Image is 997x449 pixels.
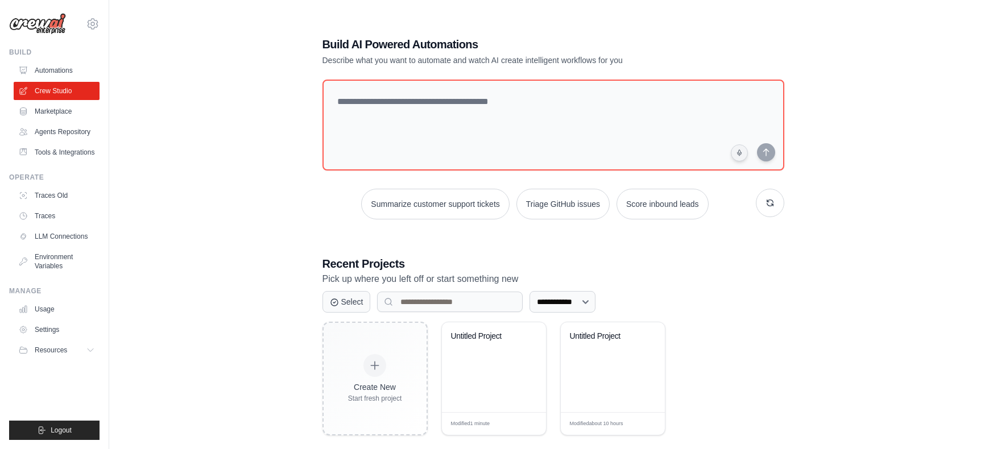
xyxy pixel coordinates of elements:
[322,291,371,313] button: Select
[516,189,610,219] button: Triage GitHub issues
[9,13,66,35] img: Logo
[570,331,639,342] div: Untitled Project
[519,419,528,428] span: Edit
[731,144,748,161] button: Click to speak your automation idea
[14,186,100,205] a: Traces Old
[322,272,784,286] p: Pick up where you left off or start something new
[14,123,100,141] a: Agents Repository
[14,102,100,120] a: Marketplace
[9,421,100,440] button: Logout
[14,321,100,339] a: Settings
[35,346,67,355] span: Resources
[451,420,490,428] span: Modified 1 minute
[756,189,784,217] button: Get new suggestions
[348,381,402,393] div: Create New
[9,173,100,182] div: Operate
[361,189,509,219] button: Summarize customer support tickets
[451,331,520,342] div: Untitled Project
[14,248,100,275] a: Environment Variables
[14,300,100,318] a: Usage
[14,227,100,246] a: LLM Connections
[322,256,784,272] h3: Recent Projects
[638,419,647,428] span: Edit
[14,82,100,100] a: Crew Studio
[617,189,709,219] button: Score inbound leads
[348,394,402,403] div: Start fresh project
[14,61,100,80] a: Automations
[9,286,100,296] div: Manage
[322,36,705,52] h1: Build AI Powered Automations
[9,48,100,57] div: Build
[322,55,705,66] p: Describe what you want to automate and watch AI create intelligent workflows for you
[14,143,100,161] a: Tools & Integrations
[570,420,623,428] span: Modified about 10 hours
[51,426,72,435] span: Logout
[940,394,997,449] iframe: Chat Widget
[14,207,100,225] a: Traces
[14,341,100,359] button: Resources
